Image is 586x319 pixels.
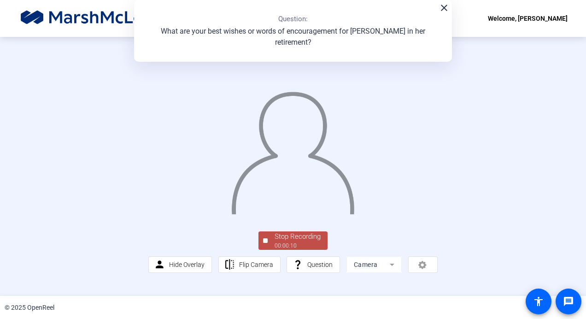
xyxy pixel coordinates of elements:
span: Question [307,261,333,268]
div: © 2025 OpenReel [5,303,54,313]
span: Flip Camera [239,261,273,268]
button: Stop Recording00:00:10 [258,231,328,250]
mat-icon: close [439,2,450,13]
div: 00:00:10 [275,242,321,250]
span: Hide Overlay [169,261,205,268]
mat-icon: person [154,259,165,271]
mat-icon: question_mark [292,259,304,271]
button: Question [287,256,340,273]
div: Welcome, [PERSON_NAME] [488,13,568,24]
button: Flip Camera [218,256,281,273]
p: What are your best wishes or words of encouragement for [PERSON_NAME] in her retirement? [143,26,443,48]
p: Question: [278,14,308,24]
button: Hide Overlay [148,256,212,273]
div: Stop Recording [275,231,321,242]
img: OpenReel logo [18,9,186,28]
mat-icon: message [563,296,574,307]
img: overlay [230,84,355,214]
mat-icon: accessibility [533,296,544,307]
mat-icon: flip [224,259,235,271]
